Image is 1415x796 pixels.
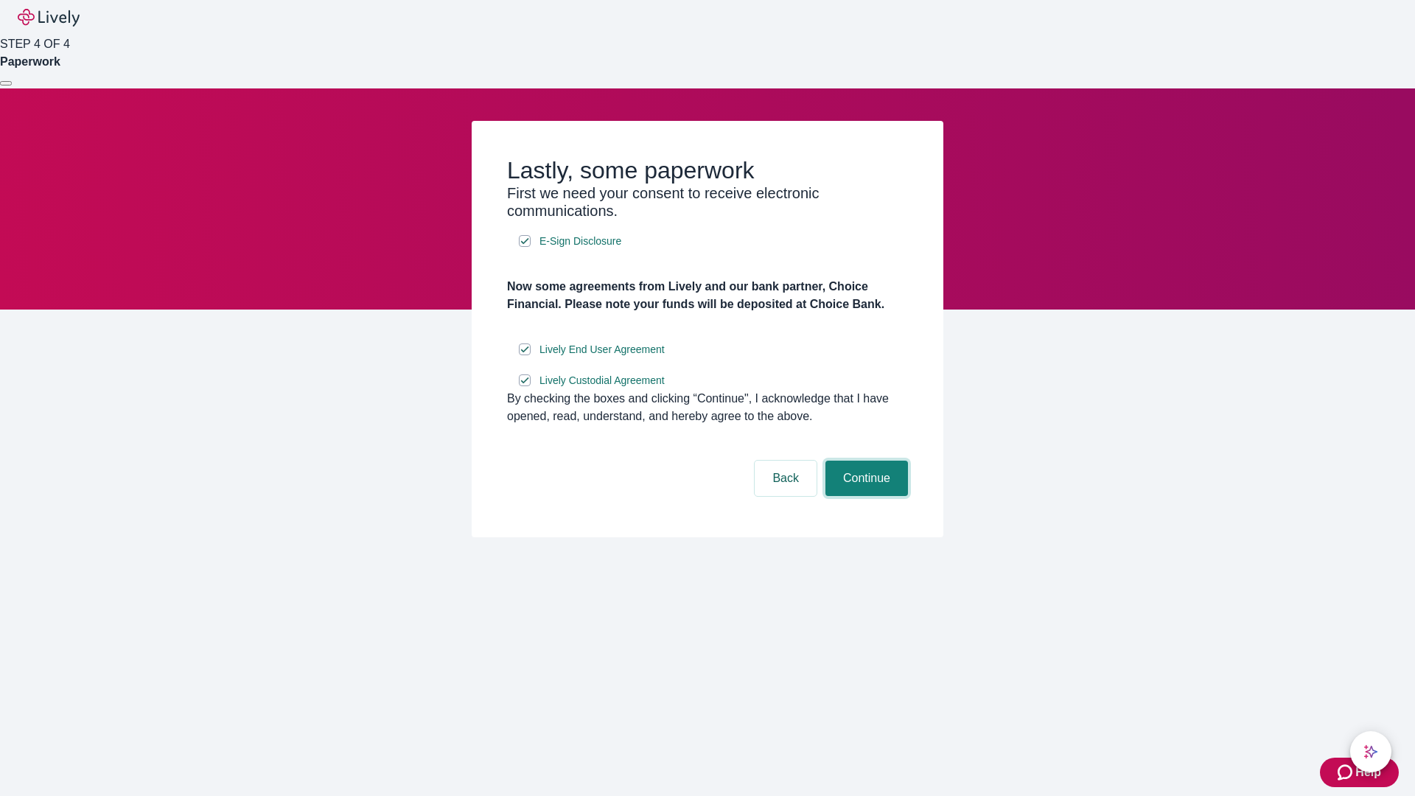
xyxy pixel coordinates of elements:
[1355,764,1381,781] span: Help
[539,342,665,357] span: Lively End User Agreement
[1363,744,1378,759] svg: Lively AI Assistant
[825,461,908,496] button: Continue
[537,371,668,390] a: e-sign disclosure document
[507,156,908,184] h2: Lastly, some paperwork
[507,390,908,425] div: By checking the boxes and clicking “Continue", I acknowledge that I have opened, read, understand...
[755,461,817,496] button: Back
[507,184,908,220] h3: First we need your consent to receive electronic communications.
[537,232,624,251] a: e-sign disclosure document
[539,373,665,388] span: Lively Custodial Agreement
[1320,758,1399,787] button: Zendesk support iconHelp
[1350,731,1391,772] button: chat
[539,234,621,249] span: E-Sign Disclosure
[18,9,80,27] img: Lively
[537,341,668,359] a: e-sign disclosure document
[1338,764,1355,781] svg: Zendesk support icon
[507,278,908,313] h4: Now some agreements from Lively and our bank partner, Choice Financial. Please note your funds wi...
